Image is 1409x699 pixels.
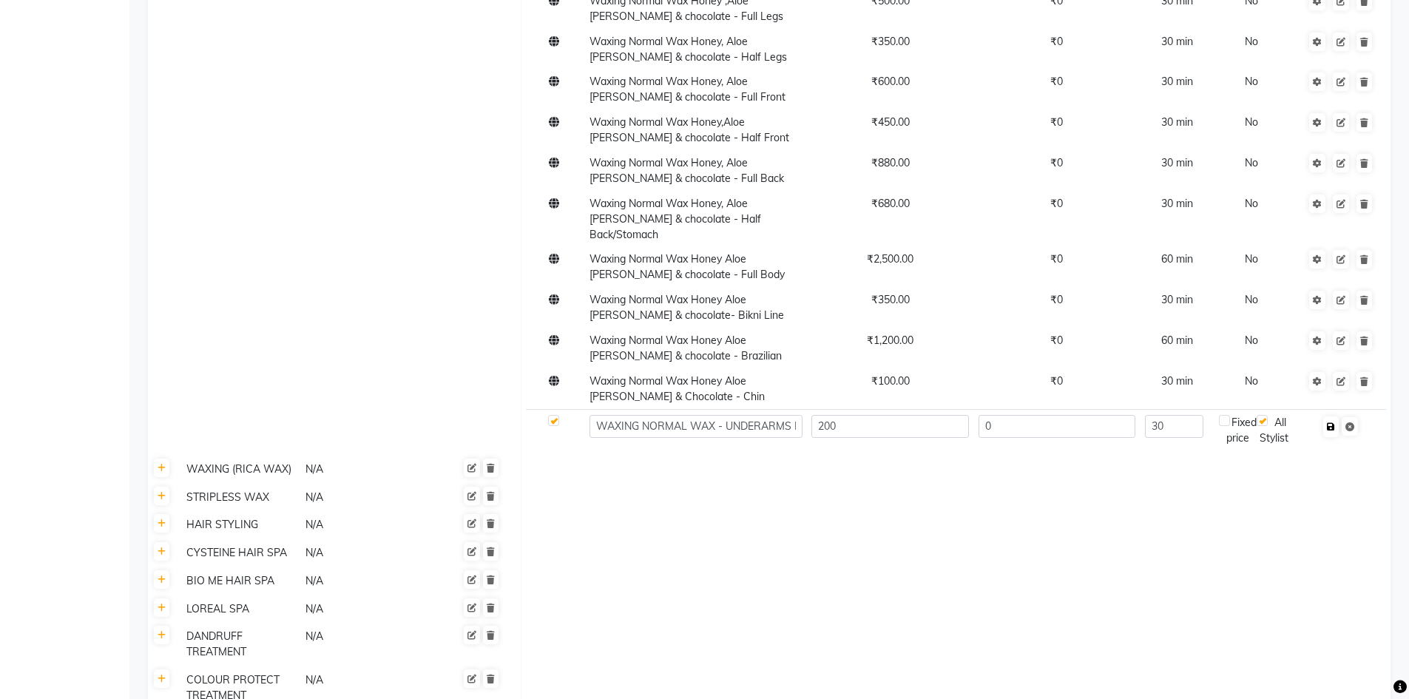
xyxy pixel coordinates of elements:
[304,516,422,534] div: N/A
[304,488,422,507] div: N/A
[1245,156,1258,169] span: No
[1161,374,1193,388] span: 30 min
[1050,75,1063,88] span: ₹0
[1245,35,1258,48] span: No
[1161,75,1193,88] span: 30 min
[1245,197,1258,210] span: No
[1050,197,1063,210] span: ₹0
[871,374,910,388] span: ₹100.00
[1050,35,1063,48] span: ₹0
[871,75,910,88] span: ₹600.00
[1245,374,1258,388] span: No
[589,35,787,64] span: Waxing Normal Wax Honey, Aloe [PERSON_NAME] & chocolate - Half Legs
[180,544,298,562] div: CYSTEINE HAIR SPA
[1161,197,1193,210] span: 30 min
[1050,334,1063,347] span: ₹0
[304,627,422,661] div: N/A
[1245,334,1258,347] span: No
[1145,415,1203,438] input: Time
[1050,293,1063,306] span: ₹0
[871,35,910,48] span: ₹350.00
[979,415,1136,438] input: Cost
[589,293,784,322] span: Waxing Normal Wax Honey Aloe [PERSON_NAME] & chocolate- Bikni Line
[1219,415,1257,446] div: Fixed price
[180,600,298,618] div: LOREAL SPA
[1161,156,1193,169] span: 30 min
[589,197,761,241] span: Waxing Normal Wax Honey, Aloe [PERSON_NAME] & chocolate - Half Back/Stomach
[871,197,910,210] span: ₹680.00
[1161,293,1193,306] span: 30 min
[304,572,422,590] div: N/A
[871,156,910,169] span: ₹880.00
[1245,293,1258,306] span: No
[871,115,910,129] span: ₹450.00
[304,544,422,562] div: N/A
[180,627,298,661] div: DANDRUFF TREATMENT
[1050,156,1063,169] span: ₹0
[589,334,782,362] span: Waxing Normal Wax Honey Aloe [PERSON_NAME] & chocolate - Brazilian
[811,415,969,438] input: Price
[589,115,789,144] span: Waxing Normal Wax Honey,Aloe [PERSON_NAME] & chocolate - Half Front
[589,415,802,438] input: Service
[1245,252,1258,266] span: No
[180,572,298,590] div: BIO ME HAIR SPA
[589,252,785,281] span: Waxing Normal Wax Honey Aloe [PERSON_NAME] & chocolate - Full Body
[867,252,913,266] span: ₹2,500.00
[871,293,910,306] span: ₹350.00
[1245,115,1258,129] span: No
[1050,374,1063,388] span: ₹0
[867,334,913,347] span: ₹1,200.00
[1257,415,1291,446] div: All Stylist
[1245,75,1258,88] span: No
[1161,35,1193,48] span: 30 min
[1050,252,1063,266] span: ₹0
[1161,115,1193,129] span: 30 min
[1050,115,1063,129] span: ₹0
[589,75,785,104] span: Waxing Normal Wax Honey, Aloe [PERSON_NAME] & chocolate - Full Front
[180,516,298,534] div: HAIR STYLING
[589,156,784,185] span: Waxing Normal Wax Honey, Aloe [PERSON_NAME] & chocolate - Full Back
[1161,334,1193,347] span: 60 min
[304,600,422,618] div: N/A
[304,460,422,479] div: N/A
[1161,252,1193,266] span: 60 min
[589,374,765,403] span: Waxing Normal Wax Honey Aloe [PERSON_NAME] & Chocolate - Chin
[180,488,298,507] div: STRIPLESS WAX
[180,460,298,479] div: WAXING (RICA WAX)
